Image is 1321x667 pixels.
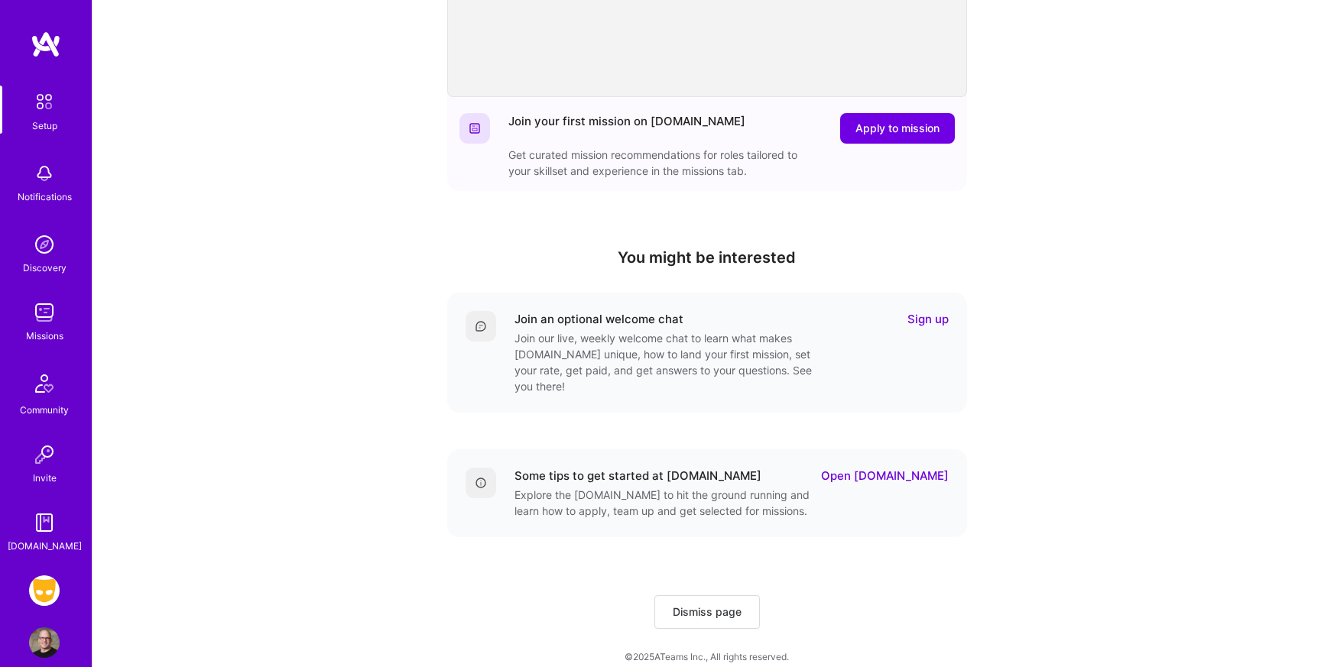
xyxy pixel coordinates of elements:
[673,604,742,620] span: Dismiss page
[20,402,69,418] div: Community
[29,297,60,328] img: teamwork
[26,328,63,344] div: Missions
[469,122,481,134] img: Website
[514,468,761,484] div: Some tips to get started at [DOMAIN_NAME]
[25,627,63,658] a: User Avatar
[514,311,683,327] div: Join an optional welcome chat
[25,575,63,606] a: Grindr: Mobile + BE + Cloud
[26,365,63,402] img: Community
[840,113,955,144] button: Apply to mission
[18,189,72,205] div: Notifications
[514,330,820,394] div: Join our live, weekly welcome chat to learn what makes [DOMAIN_NAME] unique, how to land your fir...
[475,477,487,489] img: Details
[475,320,487,332] img: Comment
[821,468,949,484] a: Open [DOMAIN_NAME]
[29,575,60,606] img: Grindr: Mobile + BE + Cloud
[508,147,814,179] div: Get curated mission recommendations for roles tailored to your skillset and experience in the mis...
[28,86,60,118] img: setup
[32,118,57,134] div: Setup
[8,538,82,554] div: [DOMAIN_NAME]
[31,31,61,58] img: logo
[29,439,60,470] img: Invite
[29,158,60,189] img: bell
[33,470,57,486] div: Invite
[654,595,760,629] button: Dismiss page
[508,113,745,144] div: Join your first mission on [DOMAIN_NAME]
[29,627,60,658] img: User Avatar
[447,248,967,267] h4: You might be interested
[29,507,60,538] img: guide book
[855,121,940,136] span: Apply to mission
[907,311,949,327] a: Sign up
[29,229,60,260] img: discovery
[514,487,820,519] div: Explore the [DOMAIN_NAME] to hit the ground running and learn how to apply, team up and get selec...
[23,260,67,276] div: Discovery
